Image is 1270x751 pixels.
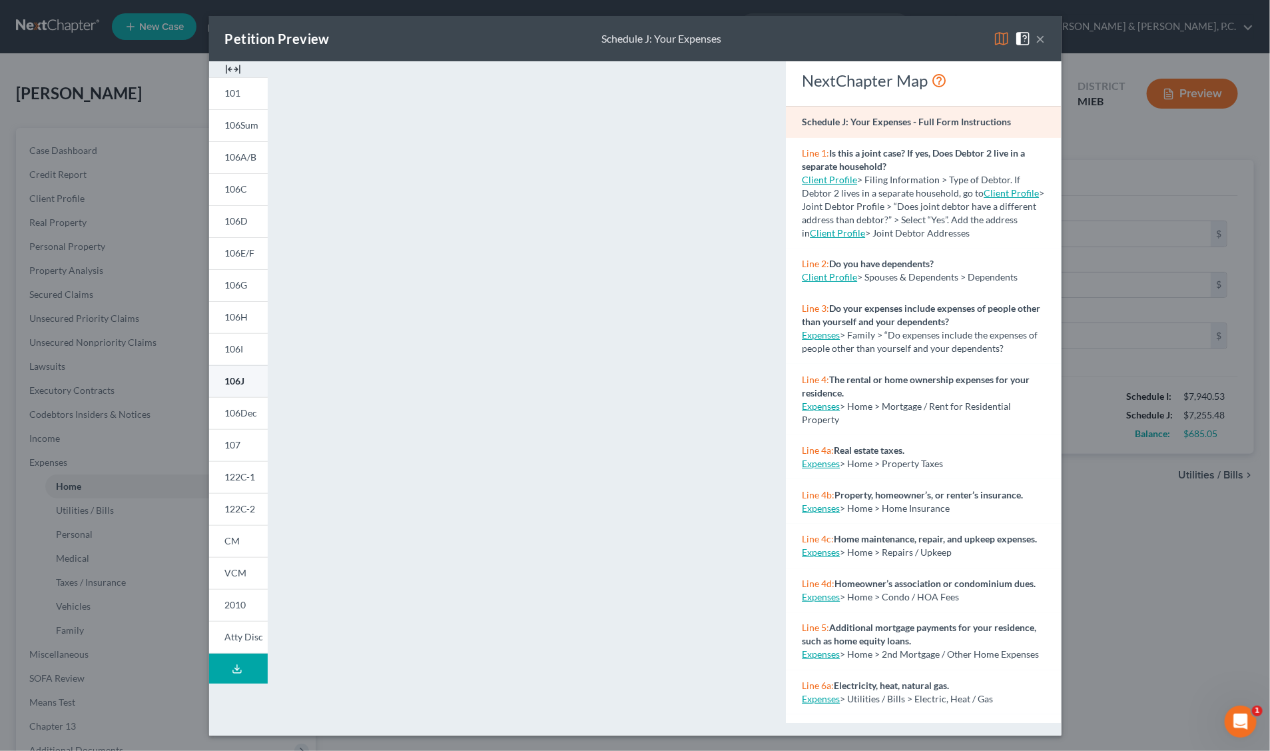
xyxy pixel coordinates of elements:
a: 106A/B [209,141,268,173]
a: 106I [209,333,268,365]
img: help-close-5ba153eb36485ed6c1ea00a893f15db1cb9b99d6cae46e1a8edb6c62d00a1a76.svg [1015,31,1031,47]
span: > Home > Mortgage / Rent for Residential Property [802,400,1011,425]
a: 106D [209,205,268,237]
a: 101 [209,77,268,109]
a: Client Profile [984,187,1039,199]
iframe: <object ng-attr-data='[URL][DOMAIN_NAME]' type='application/pdf' width='100%' height='975px'></ob... [292,72,762,722]
span: > Utilities / Bills > Electric, Heat / Gas [840,693,993,704]
span: > Home > Home Insurance [840,502,950,514]
strong: The rental or home ownership expenses for your residence. [802,374,1030,398]
span: > Home > Repairs / Upkeep [840,546,952,558]
a: 106H [209,301,268,333]
span: Line 1: [802,147,829,159]
a: Expenses [802,591,840,602]
span: > Home > Property Taxes [840,458,943,469]
a: 106C [209,173,268,205]
a: 122C-2 [209,493,268,525]
div: Schedule J: Your Expenses [601,31,721,47]
span: > Joint Debtor Addresses [810,227,970,239]
a: Client Profile [802,271,857,283]
a: Expenses [802,693,840,704]
a: Expenses [802,648,840,660]
strong: Real estate taxes. [834,444,904,456]
a: Expenses [802,329,840,341]
strong: Do you have dependents? [829,258,934,269]
strong: Schedule J: Your Expenses - Full Form Instructions [802,116,1011,127]
a: 106Sum [209,109,268,141]
strong: Home maintenance, repair, and upkeep expenses. [834,533,1037,544]
strong: Do your expenses include expenses of people other than yourself and your dependents? [802,303,1040,327]
span: VCM [225,567,247,578]
strong: Electricity, heat, natural gas. [834,680,949,691]
span: 2010 [225,599,246,610]
a: Expenses [802,458,840,469]
iframe: Intercom live chat [1225,706,1257,738]
a: 106Dec [209,397,268,429]
strong: Is this a joint case? If yes, Does Debtor 2 live in a separate household? [802,147,1025,172]
span: 106D [225,215,248,227]
span: 122C-2 [225,503,256,514]
span: Line 4c: [802,533,834,544]
a: Expenses [802,546,840,558]
span: 106H [225,311,248,323]
span: CM [225,535,240,546]
a: 107 [209,429,268,461]
span: > Filing Information > Type of Debtor. If Debtor 2 lives in a separate household, go to [802,174,1020,199]
a: 2010 [209,589,268,621]
a: Client Profile [810,227,865,239]
span: 106Dec [225,407,258,418]
span: > Home > 2nd Mortgage / Other Home Expenses [840,648,1039,660]
div: NextChapter Map [802,70,1045,91]
span: Line 6a: [802,680,834,691]
div: Petition Preview [225,29,330,48]
span: > Home > Condo / HOA Fees [840,591,959,602]
strong: Property, homeowner’s, or renter’s insurance. [834,489,1023,500]
span: Line 2: [802,258,829,269]
span: Line 4: [802,374,829,385]
span: 106J [225,375,245,386]
span: 122C-1 [225,471,256,482]
span: 106Sum [225,119,259,131]
img: expand-e0f6d898513216a626fdd78e52531dac95497ffd26381d4c15ee2fc46db09dca.svg [225,61,241,77]
a: Expenses [802,400,840,412]
a: 106J [209,365,268,397]
a: Atty Disc [209,621,268,654]
button: × [1036,31,1046,47]
span: Atty Disc [225,631,264,642]
span: 106I [225,343,244,355]
a: CM [209,525,268,557]
span: > Family > “Do expenses include the expenses of people other than yourself and your dependents? [802,329,1038,354]
a: Expenses [802,502,840,514]
span: 101 [225,87,241,99]
span: > Spouses & Dependents > Dependents [857,271,1018,283]
span: Line 4d: [802,578,834,589]
span: Line 4b: [802,489,834,500]
strong: Additional mortgage payments for your residence, such as home equity loans. [802,622,1036,646]
span: Line 4a: [802,444,834,456]
span: > Joint Debtor Profile > “Does joint debtor have a different address than debtor?” > Select “Yes”... [802,187,1044,239]
span: Line 5: [802,622,829,633]
span: 106E/F [225,247,255,259]
span: 106C [225,183,248,195]
strong: Homeowner’s association or condominium dues. [834,578,1036,589]
span: 106A/B [225,151,257,163]
span: 1 [1252,706,1263,716]
span: 106G [225,279,248,291]
a: VCM [209,557,268,589]
a: 106E/F [209,237,268,269]
img: map-eea8200ae884c6f1103ae1953ef3d486a96c86aabb227e865a55264e3737af1f.svg [994,31,1010,47]
a: 122C-1 [209,461,268,493]
span: 107 [225,439,241,450]
a: Client Profile [802,174,857,185]
span: Line 3: [802,303,829,314]
a: 106G [209,269,268,301]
